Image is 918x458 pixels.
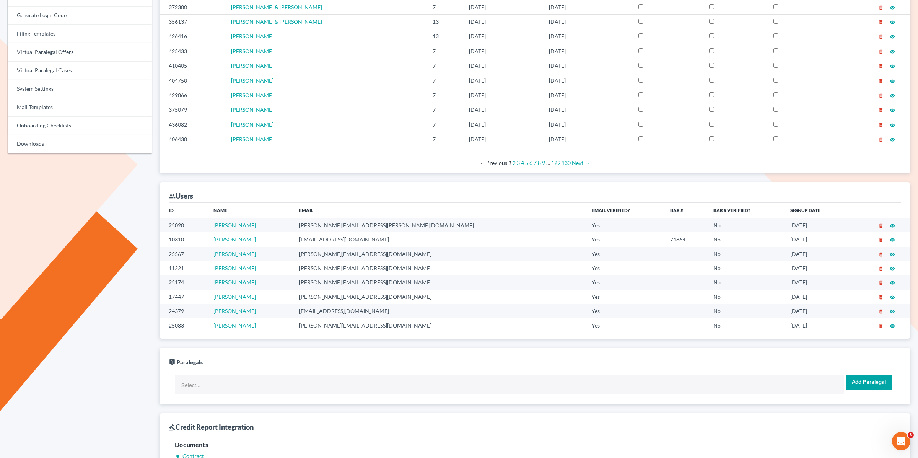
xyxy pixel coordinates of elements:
[160,247,207,261] td: 25567
[878,309,884,314] i: delete_forever
[160,304,207,318] td: 24379
[890,223,895,228] i: visibility
[231,18,322,25] span: [PERSON_NAME] & [PERSON_NAME]
[231,77,273,84] a: [PERSON_NAME]
[890,293,895,300] a: visibility
[293,290,586,304] td: [PERSON_NAME][EMAIL_ADDRESS][DOMAIN_NAME]
[551,160,560,166] a: Page 129
[878,5,884,10] i: delete_forever
[426,29,463,44] td: 13
[463,29,543,44] td: [DATE]
[8,25,152,43] a: Filing Templates
[160,290,207,304] td: 17447
[160,88,225,103] td: 429866
[878,252,884,257] i: delete_forever
[213,265,256,271] a: [PERSON_NAME]
[890,136,895,142] a: visibility
[890,280,895,285] i: visibility
[878,323,884,329] i: delete_forever
[293,318,586,332] td: [PERSON_NAME][EMAIL_ADDRESS][DOMAIN_NAME]
[586,218,664,232] td: Yes
[572,160,590,166] a: Next page
[878,322,884,329] a: delete_forever
[707,290,784,304] td: No
[160,73,225,88] td: 404750
[513,160,516,166] a: Page 2
[231,33,273,39] a: [PERSON_NAME]
[707,261,784,275] td: No
[878,93,884,98] i: delete_forever
[426,132,463,147] td: 7
[543,88,632,103] td: [DATE]
[890,18,895,25] a: visibility
[543,15,632,29] td: [DATE]
[784,304,851,318] td: [DATE]
[586,232,664,246] td: Yes
[543,29,632,44] td: [DATE]
[231,4,322,10] span: [PERSON_NAME] & [PERSON_NAME]
[169,424,176,431] i: gavel
[169,193,176,200] i: group
[293,203,586,218] th: Email
[890,77,895,84] a: visibility
[160,132,225,147] td: 406438
[426,73,463,88] td: 7
[890,251,895,257] a: visibility
[878,279,884,285] a: delete_forever
[8,80,152,98] a: System Settings
[463,103,543,117] td: [DATE]
[878,237,884,243] i: delete_forever
[878,121,884,128] a: delete_forever
[543,59,632,73] td: [DATE]
[878,48,884,54] a: delete_forever
[707,218,784,232] td: No
[890,78,895,84] i: visibility
[586,275,664,290] td: Yes
[426,88,463,103] td: 7
[543,103,632,117] td: [DATE]
[546,160,550,166] span: …
[426,117,463,132] td: 7
[293,275,586,290] td: [PERSON_NAME][EMAIL_ADDRESS][DOMAIN_NAME]
[890,93,895,98] i: visibility
[160,203,207,218] th: ID
[784,261,851,275] td: [DATE]
[213,293,256,300] a: [PERSON_NAME]
[707,203,784,218] th: Bar # Verified?
[8,117,152,135] a: Onboarding Checklists
[878,106,884,113] a: delete_forever
[890,20,895,25] i: visibility
[890,323,895,329] i: visibility
[878,280,884,285] i: delete_forever
[213,322,256,329] a: [PERSON_NAME]
[508,160,511,166] em: Page 1
[293,247,586,261] td: [PERSON_NAME][EMAIL_ADDRESS][DOMAIN_NAME]
[231,92,273,98] span: [PERSON_NAME]
[878,18,884,25] a: delete_forever
[426,103,463,117] td: 7
[543,132,632,147] td: [DATE]
[878,108,884,113] i: delete_forever
[8,98,152,117] a: Mail Templates
[586,203,664,218] th: Email Verified?
[463,44,543,59] td: [DATE]
[160,232,207,246] td: 10310
[890,137,895,142] i: visibility
[890,308,895,314] a: visibility
[878,20,884,25] i: delete_forever
[878,223,884,228] i: delete_forever
[517,160,520,166] a: Page 3
[664,203,707,218] th: Bar #
[293,218,586,232] td: [PERSON_NAME][EMAIL_ADDRESS][PERSON_NAME][DOMAIN_NAME]
[890,252,895,257] i: visibility
[890,106,895,113] a: visibility
[538,160,541,166] a: Page 8
[586,318,664,332] td: Yes
[784,232,851,246] td: [DATE]
[890,121,895,128] a: visibility
[878,293,884,300] a: delete_forever
[293,261,586,275] td: [PERSON_NAME][EMAIL_ADDRESS][DOMAIN_NAME]
[878,64,884,69] i: delete_forever
[890,309,895,314] i: visibility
